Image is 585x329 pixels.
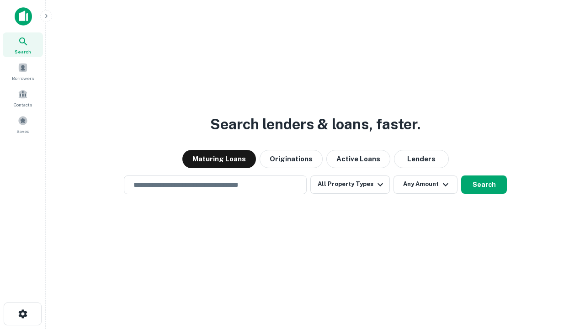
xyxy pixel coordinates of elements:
[3,112,43,137] a: Saved
[260,150,323,168] button: Originations
[210,113,420,135] h3: Search lenders & loans, faster.
[394,175,457,194] button: Any Amount
[326,150,390,168] button: Active Loans
[461,175,507,194] button: Search
[15,48,31,55] span: Search
[539,256,585,300] iframe: Chat Widget
[3,85,43,110] a: Contacts
[12,74,34,82] span: Borrowers
[394,150,449,168] button: Lenders
[3,59,43,84] a: Borrowers
[14,101,32,108] span: Contacts
[15,7,32,26] img: capitalize-icon.png
[182,150,256,168] button: Maturing Loans
[16,127,30,135] span: Saved
[310,175,390,194] button: All Property Types
[3,32,43,57] a: Search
